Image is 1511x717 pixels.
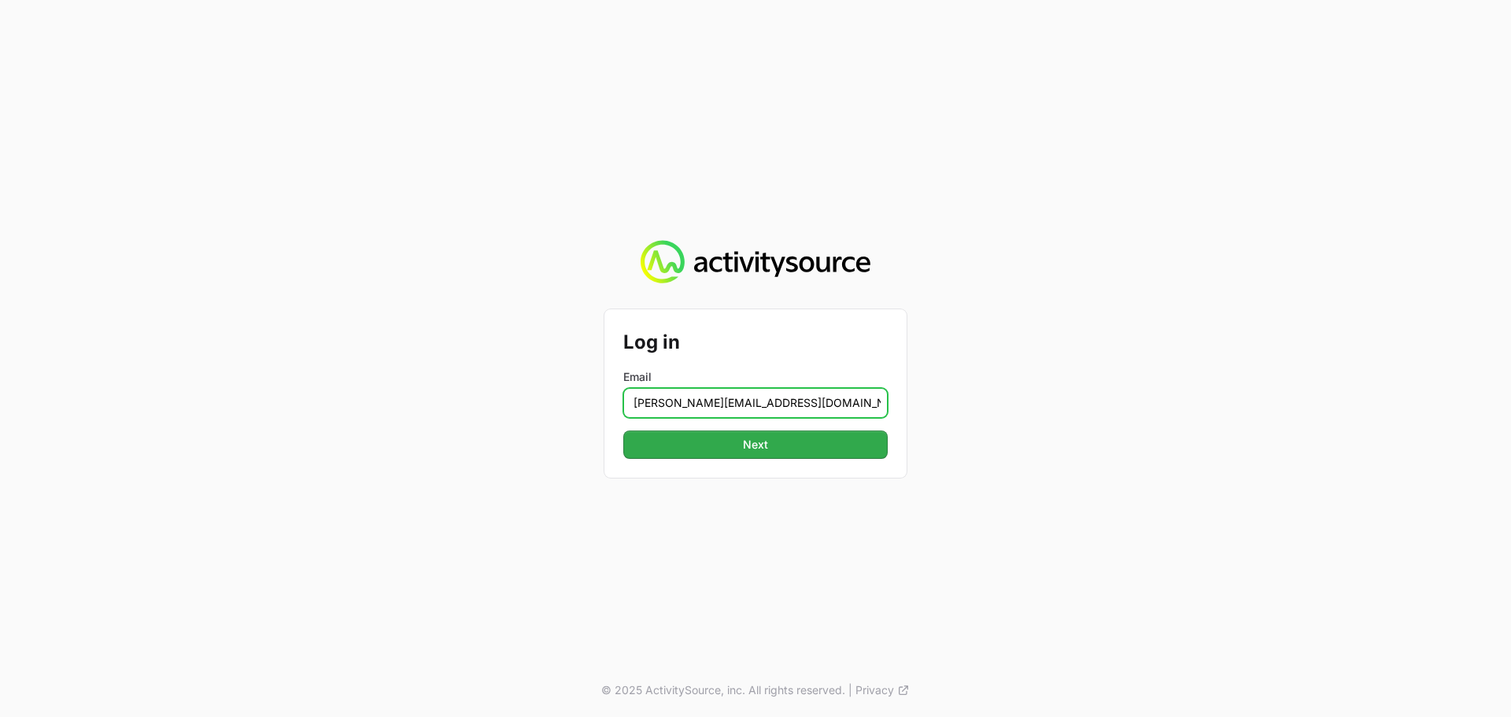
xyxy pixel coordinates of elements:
[641,240,870,284] img: Activity Source
[623,388,888,418] input: Enter your email
[623,369,888,385] label: Email
[601,682,845,698] p: © 2025 ActivitySource, inc. All rights reserved.
[743,435,768,454] span: Next
[623,328,888,357] h2: Log in
[623,431,888,459] button: Next
[855,682,910,698] a: Privacy
[848,682,852,698] span: |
